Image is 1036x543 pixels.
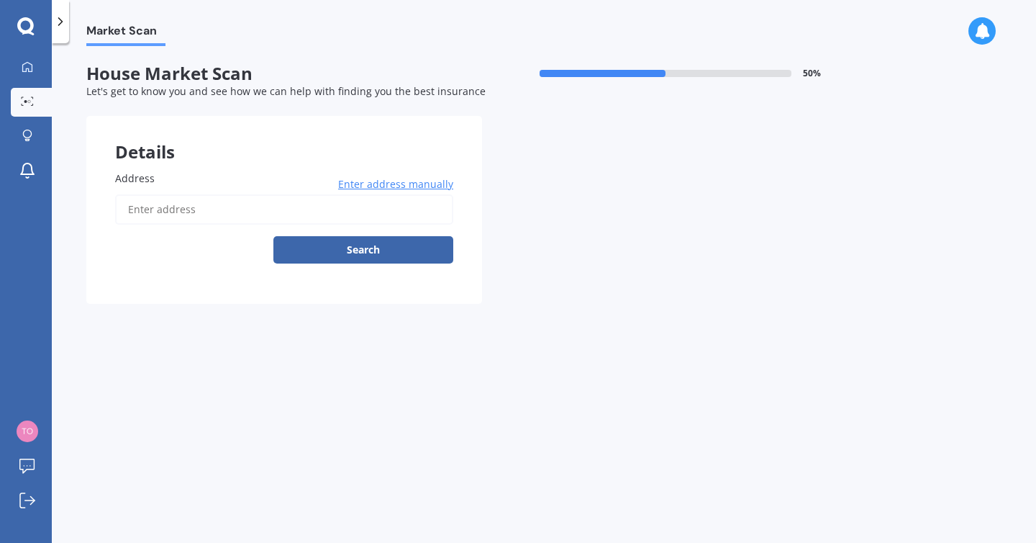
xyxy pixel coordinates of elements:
span: Enter address manually [338,177,453,192]
input: Enter address [115,194,453,225]
img: bdc069d459ef89be3e05d06e970b8f7d [17,421,38,442]
div: Details [86,116,482,159]
span: House Market Scan [86,63,482,84]
button: Search [273,236,453,264]
span: 50 % [803,68,821,78]
span: Address [115,171,155,185]
span: Let's get to know you and see how we can help with finding you the best insurance [86,84,486,98]
span: Market Scan [86,24,165,43]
